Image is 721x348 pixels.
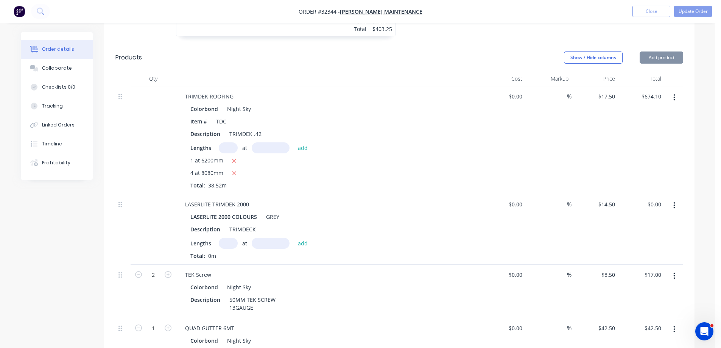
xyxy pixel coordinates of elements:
[115,53,142,62] div: Products
[224,103,251,114] div: Night Sky
[21,40,93,59] button: Order details
[572,71,618,86] div: Price
[179,323,240,334] div: QUAD GUTTER 6MT
[179,199,255,210] div: LASERLITE TRIMDEK 2000
[674,6,712,17] button: Update Order
[190,282,221,293] div: Colorbond
[190,239,211,247] span: Lengths
[190,335,221,346] div: Colorbond
[21,97,93,115] button: Tracking
[632,6,670,17] button: Close
[42,140,62,147] div: Timeline
[187,116,210,127] div: Item #
[21,78,93,97] button: Checklists 0/0
[42,65,72,72] div: Collaborate
[525,71,572,86] div: Markup
[187,128,223,139] div: Description
[294,142,312,153] button: add
[226,128,265,139] div: TRIMDEK .42
[131,71,176,86] div: Qty
[190,156,223,166] span: 1 at 6200mm
[187,294,223,305] div: Description
[190,252,205,259] span: Total:
[179,269,217,280] div: TEK Screw
[346,25,366,33] div: Total
[567,270,572,279] span: %
[21,115,93,134] button: Linked Orders
[190,103,221,114] div: Colorbond
[205,182,230,189] span: 38.52m
[190,169,223,178] span: 4 at 8080mm
[190,144,211,152] span: Lengths
[224,335,251,346] div: Night Sky
[299,8,340,15] span: Order #32344 -
[187,224,223,235] div: Description
[263,211,279,222] div: GREY
[21,153,93,172] button: Profitability
[42,159,70,166] div: Profitability
[567,92,572,101] span: %
[226,294,280,313] div: 50MM TEK SCREW 13GAUGE
[21,59,93,78] button: Collaborate
[213,116,229,127] div: TDC
[224,282,251,293] div: Night Sky
[14,6,25,17] img: Factory
[190,211,260,222] div: LASERLITE 2000 COLOURS
[42,122,75,128] div: Linked Orders
[242,144,247,152] span: at
[205,252,219,259] span: 0m
[567,200,572,209] span: %
[640,51,683,64] button: Add product
[226,224,259,235] div: TRIMDECK
[695,322,713,340] iframe: Intercom live chat
[567,324,572,332] span: %
[564,51,623,64] button: Show / Hide columns
[618,71,665,86] div: Total
[21,134,93,153] button: Timeline
[340,8,422,15] a: [PERSON_NAME] MAINTENANCE
[42,103,63,109] div: Tracking
[372,25,392,33] div: $403.25
[42,84,75,91] div: Checklists 0/0
[479,71,525,86] div: Cost
[42,46,74,53] div: Order details
[190,182,205,189] span: Total:
[242,239,247,247] span: at
[179,91,240,102] div: TRIMDEK ROOFING
[294,238,312,248] button: add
